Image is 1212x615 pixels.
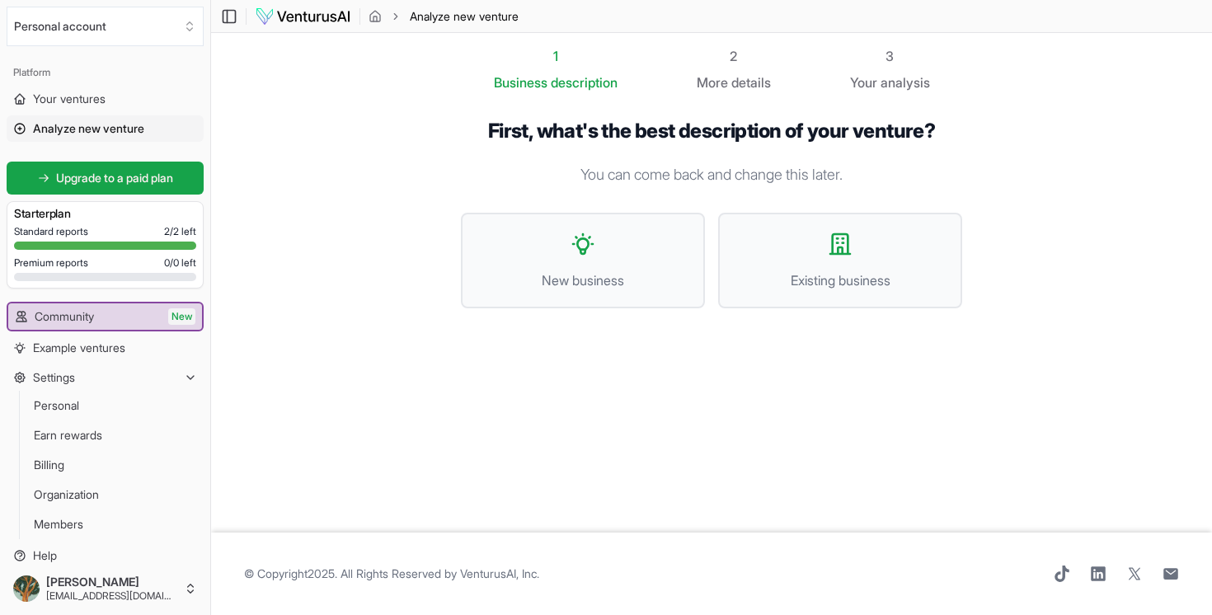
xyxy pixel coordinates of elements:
span: Organization [34,486,99,503]
h1: First, what's the best description of your venture? [461,119,962,143]
span: Standard reports [14,225,88,238]
a: Members [27,511,184,538]
a: Organization [27,481,184,508]
h3: Starter plan [14,205,196,222]
a: VenturusAI, Inc [460,566,537,580]
span: [EMAIL_ADDRESS][DOMAIN_NAME] [46,589,177,603]
span: Example ventures [33,340,125,356]
img: ACg8ocJI72r6zi-mzkzfH8hydiuCANM64zg5F9UdQk2au6Q_xkX1qrU=s96-c [13,575,40,602]
span: Community [35,308,94,325]
img: logo [255,7,351,26]
button: Settings [7,364,204,391]
a: Example ventures [7,335,204,361]
div: 3 [850,46,930,66]
span: Billing [34,457,64,473]
span: Your ventures [33,91,106,107]
span: [PERSON_NAME] [46,575,177,589]
span: Settings [33,369,75,386]
span: New business [479,270,687,290]
p: You can come back and change this later. [461,163,962,186]
span: Upgrade to a paid plan [56,170,173,186]
a: Analyze new venture [7,115,204,142]
span: Analyze new venture [410,8,519,25]
button: Existing business [718,213,962,308]
span: Analyze new venture [33,120,144,137]
button: Select an organization [7,7,204,46]
span: 2 / 2 left [164,225,196,238]
span: details [731,74,771,91]
span: Your [850,73,877,92]
span: Help [33,547,57,564]
button: New business [461,213,705,308]
span: Business [494,73,547,92]
span: Existing business [736,270,944,290]
a: Upgrade to a paid plan [7,162,204,195]
div: Platform [7,59,204,86]
span: More [697,73,728,92]
a: Your ventures [7,86,204,112]
div: 1 [494,46,618,66]
span: Personal [34,397,79,414]
a: CommunityNew [8,303,202,330]
span: © Copyright 2025 . All Rights Reserved by . [244,566,539,582]
a: Earn rewards [27,422,184,448]
a: Personal [27,392,184,419]
span: description [551,74,618,91]
nav: breadcrumb [369,8,519,25]
span: 0 / 0 left [164,256,196,270]
div: 2 [697,46,771,66]
span: New [168,308,195,325]
span: analysis [881,74,930,91]
span: Members [34,516,83,533]
a: Help [7,542,204,569]
button: [PERSON_NAME][EMAIL_ADDRESS][DOMAIN_NAME] [7,569,204,608]
span: Premium reports [14,256,88,270]
span: Earn rewards [34,427,102,444]
a: Billing [27,452,184,478]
